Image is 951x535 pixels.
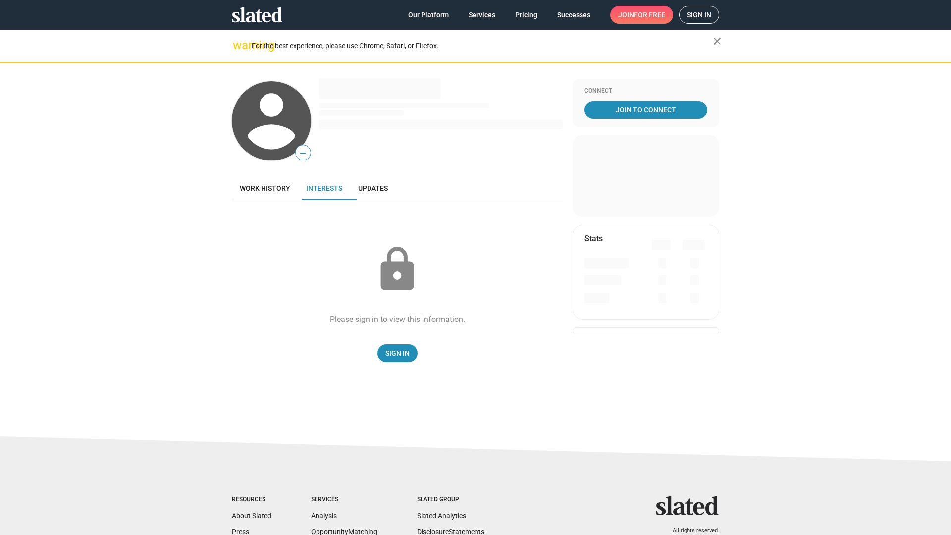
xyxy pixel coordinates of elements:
[408,6,449,24] span: Our Platform
[232,176,298,200] a: Work history
[296,147,311,160] span: —
[687,6,711,23] span: Sign in
[385,344,410,362] span: Sign In
[350,176,396,200] a: Updates
[400,6,457,24] a: Our Platform
[634,6,665,24] span: for free
[252,39,713,53] div: For the best experience, please use Chrome, Safari, or Firefox.
[232,496,271,504] div: Resources
[618,6,665,24] span: Join
[679,6,719,24] a: Sign in
[711,35,723,47] mat-icon: close
[586,101,705,119] span: Join To Connect
[232,512,271,520] a: About Slated
[298,176,350,200] a: Interests
[549,6,598,24] a: Successes
[358,184,388,192] span: Updates
[372,245,422,294] mat-icon: lock
[330,314,465,324] div: Please sign in to view this information.
[311,496,377,504] div: Services
[515,6,537,24] span: Pricing
[311,512,337,520] a: Analysis
[377,344,418,362] a: Sign In
[610,6,673,24] a: Joinfor free
[233,39,245,51] mat-icon: warning
[306,184,342,192] span: Interests
[557,6,590,24] span: Successes
[584,101,707,119] a: Join To Connect
[461,6,503,24] a: Services
[584,233,603,244] mat-card-title: Stats
[584,87,707,95] div: Connect
[240,184,290,192] span: Work history
[417,512,466,520] a: Slated Analytics
[417,496,484,504] div: Slated Group
[507,6,545,24] a: Pricing
[469,6,495,24] span: Services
